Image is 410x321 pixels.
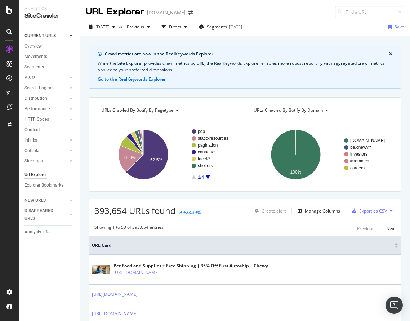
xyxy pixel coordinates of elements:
[24,95,47,102] div: Distribution
[24,116,49,123] div: HTTP Codes
[92,291,138,298] a: [URL][DOMAIN_NAME]
[101,107,174,113] span: URLs Crawled By Botify By pagetype
[150,157,162,162] text: 62.5%
[262,208,286,214] div: Create alert
[24,157,67,165] a: Sitemaps
[124,155,136,160] text: 18.3%
[169,24,181,30] div: Filters
[98,60,392,73] div: While the Site Explorer provides crawl metrics by URL, the RealKeywords Explorer enables more rob...
[94,123,243,186] svg: A chart.
[113,263,268,269] div: Pet Food and Supplies + Free Shipping | 35% Off First Autoship | Chewy
[386,224,396,233] button: Next
[24,182,63,189] div: Explorer Bookmarks
[24,105,67,113] a: Performance
[349,205,387,217] button: Export as CSV
[24,197,67,204] a: NEW URLS
[395,24,404,30] div: Save
[24,84,54,92] div: Search Engines
[196,21,245,33] button: Segments[DATE]
[198,150,215,155] text: canada/*
[24,63,44,71] div: Segments
[24,95,67,102] a: Distribution
[350,138,385,143] text: [DOMAIN_NAME]
[207,24,227,30] span: Segments
[387,49,394,59] button: close banner
[118,23,124,29] span: vs
[24,157,43,165] div: Sitemaps
[24,207,67,222] a: DISAPPEARED URLS
[159,21,190,33] button: Filters
[350,159,369,164] text: #nomatch
[24,171,75,179] a: Url Explorer
[305,208,340,214] div: Manage Columns
[147,9,186,16] div: [DOMAIN_NAME]
[95,24,110,30] span: 2025 Oct. 11th
[24,126,75,134] a: Content
[94,205,176,217] span: 393,654 URLs found
[24,6,74,12] div: Analytics
[124,21,153,33] button: Previous
[24,43,75,50] a: Overview
[24,53,75,61] a: Movements
[198,143,218,148] text: pagination
[386,297,403,314] div: Open Intercom Messenger
[24,182,75,189] a: Explorer Bookmarks
[92,242,393,249] span: URL Card
[24,147,40,155] div: Outlinks
[198,129,205,134] text: pdp
[24,12,74,20] div: SiteCrawler
[357,226,374,232] div: Previous
[24,116,67,123] a: HTTP Codes
[24,171,47,179] div: Url Explorer
[24,137,37,144] div: Inlinks
[124,24,144,30] span: Previous
[290,170,302,175] text: 100%
[24,84,67,92] a: Search Engines
[24,207,61,222] div: DISAPPEARED URLS
[24,228,50,236] div: Analysis Info
[359,208,387,214] div: Export as CSV
[24,74,35,81] div: Visits
[24,137,67,144] a: Inlinks
[350,152,367,157] text: investors
[198,156,210,161] text: facet/*
[86,21,118,33] button: [DATE]
[86,6,144,18] div: URL Explorer
[94,224,164,233] div: Showing 1 to 50 of 393,654 entries
[24,63,75,71] a: Segments
[252,104,389,116] h4: URLs Crawled By Botify By domain
[295,206,340,215] button: Manage Columns
[98,76,166,83] button: Go to the RealKeywords Explorer
[247,123,396,186] svg: A chart.
[89,45,401,89] div: info banner
[105,51,389,57] div: Crawl metrics are now in the RealKeywords Explorer
[350,165,365,170] text: careers
[24,126,40,134] div: Content
[24,43,42,50] div: Overview
[386,21,404,33] button: Save
[252,205,286,217] button: Create alert
[100,104,237,116] h4: URLs Crawled By Botify By pagetype
[198,163,213,168] text: shelters
[183,209,201,215] div: +23.39%
[24,228,75,236] a: Analysis Info
[24,197,46,204] div: NEW URLS
[92,310,138,317] a: [URL][DOMAIN_NAME]
[229,24,242,30] div: [DATE]
[24,105,50,113] div: Performance
[357,224,374,233] button: Previous
[188,10,193,15] div: arrow-right-arrow-left
[113,269,159,276] a: [URL][DOMAIN_NAME]
[24,147,67,155] a: Outlinks
[386,226,396,232] div: Next
[24,74,67,81] a: Visits
[24,32,67,40] a: CURRENT URLS
[350,145,371,150] text: be.chewy/*
[254,107,323,113] span: URLs Crawled By Botify By domain
[198,136,228,141] text: static-resources
[198,175,204,180] text: 1/4
[24,53,47,61] div: Movements
[92,265,110,274] img: main image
